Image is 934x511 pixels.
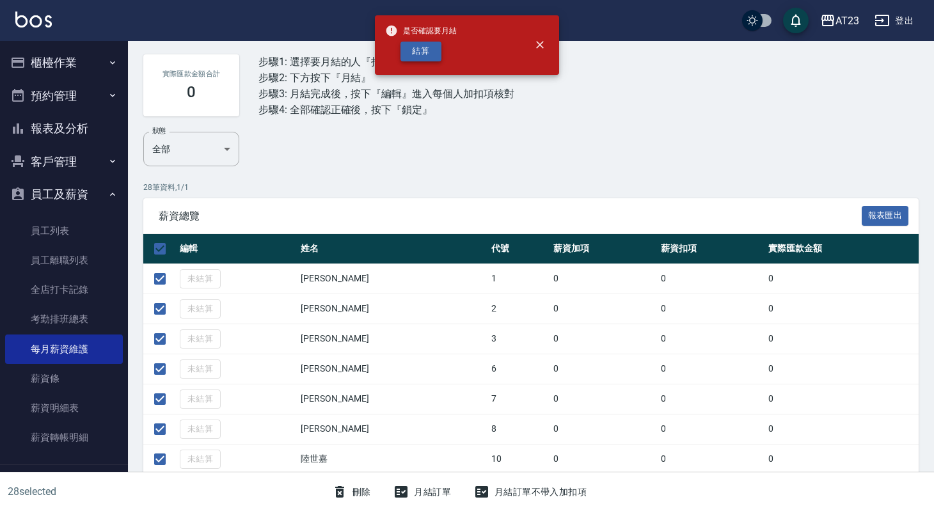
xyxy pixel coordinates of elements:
td: 0 [658,324,765,354]
button: close [526,31,554,59]
td: 0 [658,414,765,444]
button: 商品管理 [5,458,123,491]
h6: 28 selected [8,483,314,499]
td: 0 [658,354,765,384]
td: 0 [765,294,919,324]
td: 0 [550,294,658,324]
td: 0 [765,384,919,414]
h2: 實際匯款金額合計 [159,70,224,78]
button: 客戶管理 [5,145,123,178]
td: 0 [765,354,919,384]
a: 薪資明細表 [5,393,123,423]
td: [PERSON_NAME] [297,263,488,294]
th: 薪資扣項 [658,234,765,264]
a: 薪資轉帳明細 [5,423,123,452]
th: 編輯 [177,234,297,264]
button: 預約管理 [5,79,123,113]
td: [PERSON_NAME] [297,414,488,444]
td: 0 [550,324,658,354]
span: 薪資總覽 [159,210,862,223]
td: 10 [488,444,550,474]
td: 0 [765,324,919,354]
button: 員工及薪資 [5,178,123,211]
td: 0 [550,384,658,414]
a: 報表匯出 [862,209,909,221]
div: 步驟1: 選擇要月結的人『打勾』或是全選 [258,54,514,70]
td: 0 [550,354,658,384]
button: save [783,8,809,33]
div: 步驟4: 全部確認正確後，按下『鎖定』 [258,102,514,118]
button: 結算 [400,42,441,61]
a: 全店打卡記錄 [5,275,123,304]
button: 櫃檯作業 [5,46,123,79]
td: [PERSON_NAME] [297,384,488,414]
td: 0 [658,444,765,474]
td: 0 [550,414,658,444]
a: 薪資條 [5,364,123,393]
div: 全部 [143,132,239,166]
img: Logo [15,12,52,28]
button: 刪除 [327,480,376,504]
button: 登出 [869,9,919,33]
td: 0 [765,414,919,444]
td: 2 [488,294,550,324]
td: 7 [488,384,550,414]
button: 報表及分析 [5,112,123,145]
td: 0 [765,263,919,294]
td: 0 [550,444,658,474]
td: [PERSON_NAME] [297,354,488,384]
button: AT23 [815,8,864,34]
td: 8 [488,414,550,444]
td: 陸世嘉 [297,444,488,474]
td: 1 [488,263,550,294]
th: 姓名 [297,234,488,264]
button: 報表匯出 [862,206,909,226]
td: [PERSON_NAME] [297,294,488,324]
th: 薪資加項 [550,234,658,264]
td: 0 [550,263,658,294]
span: 是否確認要月結 [385,24,457,37]
a: 每月薪資維護 [5,334,123,364]
div: AT23 [835,13,859,29]
th: 實際匯款金額 [765,234,919,264]
td: 0 [658,263,765,294]
label: 狀態 [152,126,166,136]
a: 員工離職列表 [5,246,123,275]
td: [PERSON_NAME] [297,324,488,354]
td: 0 [765,444,919,474]
a: 員工列表 [5,216,123,246]
td: 6 [488,354,550,384]
a: 考勤排班總表 [5,304,123,334]
th: 代號 [488,234,550,264]
div: 步驟2: 下方按下『月結』 [258,70,514,86]
td: 0 [658,294,765,324]
td: 3 [488,324,550,354]
td: 0 [658,384,765,414]
p: 28 筆資料, 1 / 1 [143,182,919,193]
h3: 0 [187,83,196,101]
div: 步驟3: 月結完成後，按下『編輯』進入每個人加扣項核對 [258,86,514,102]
